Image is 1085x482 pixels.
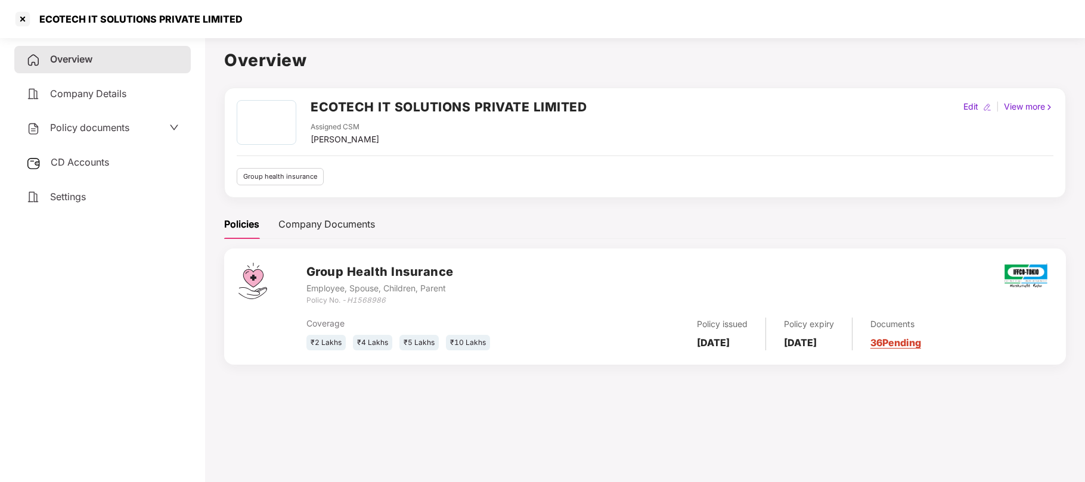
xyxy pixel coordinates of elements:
img: svg+xml;base64,PHN2ZyB4bWxucz0iaHR0cDovL3d3dy53My5vcmcvMjAwMC9zdmciIHdpZHRoPSIyNCIgaGVpZ2h0PSIyNC... [26,53,41,67]
img: svg+xml;base64,PHN2ZyB4bWxucz0iaHR0cDovL3d3dy53My5vcmcvMjAwMC9zdmciIHdpZHRoPSIyNCIgaGVpZ2h0PSIyNC... [26,122,41,136]
h3: Group Health Insurance [306,263,454,281]
img: svg+xml;base64,PHN2ZyB4bWxucz0iaHR0cDovL3d3dy53My5vcmcvMjAwMC9zdmciIHdpZHRoPSIyNCIgaGVpZ2h0PSIyNC... [26,87,41,101]
h2: ECOTECH IT SOLUTIONS PRIVATE LIMITED [311,97,587,117]
img: rightIcon [1045,103,1053,111]
div: ₹4 Lakhs [353,335,392,351]
img: iffco.png [1005,263,1047,288]
div: | [994,100,1002,113]
img: editIcon [983,103,991,111]
a: 36 Pending [870,337,921,349]
img: svg+xml;base64,PHN2ZyB4bWxucz0iaHR0cDovL3d3dy53My5vcmcvMjAwMC9zdmciIHdpZHRoPSI0Ny43MTQiIGhlaWdodD... [238,263,267,299]
div: ECOTECH IT SOLUTIONS PRIVATE LIMITED [32,13,243,25]
span: down [169,123,179,132]
div: [PERSON_NAME] [311,133,379,146]
span: Policy documents [50,122,129,133]
span: Overview [50,53,92,65]
div: Company Documents [278,217,375,232]
div: Employee, Spouse, Children, Parent [306,282,454,295]
div: ₹10 Lakhs [446,335,490,351]
span: Settings [50,191,86,203]
h1: Overview [224,47,1066,73]
div: Policies [224,217,259,232]
div: Assigned CSM [311,122,379,133]
img: svg+xml;base64,PHN2ZyB4bWxucz0iaHR0cDovL3d3dy53My5vcmcvMjAwMC9zdmciIHdpZHRoPSIyNCIgaGVpZ2h0PSIyNC... [26,190,41,204]
img: svg+xml;base64,PHN2ZyB3aWR0aD0iMjUiIGhlaWdodD0iMjQiIHZpZXdCb3g9IjAgMCAyNSAyNCIgZmlsbD0ibm9uZSIgeG... [26,156,41,170]
b: [DATE] [784,337,817,349]
div: ₹5 Lakhs [399,335,439,351]
div: Policy No. - [306,295,454,306]
i: H1568986 [347,296,386,304]
div: View more [1002,100,1056,113]
div: ₹2 Lakhs [306,335,346,351]
span: CD Accounts [51,156,109,168]
span: Company Details [50,88,126,99]
div: Coverage [306,317,555,330]
div: Documents [870,318,921,331]
div: Group health insurance [237,168,324,185]
div: Edit [961,100,981,113]
b: [DATE] [697,337,730,349]
div: Policy expiry [784,318,834,331]
div: Policy issued [697,318,748,331]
